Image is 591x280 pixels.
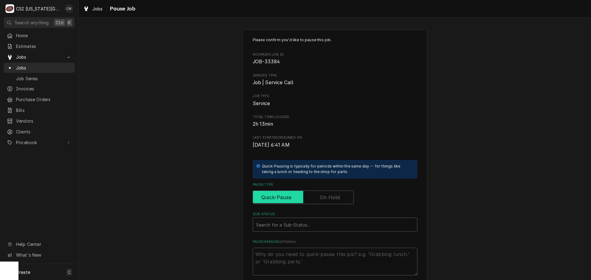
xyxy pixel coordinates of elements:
label: Sub-Status [253,212,417,217]
span: JOB-33384 [253,59,280,65]
a: Home [4,30,75,41]
span: K [68,19,71,26]
span: Total Time Logged [253,115,417,120]
span: Pause Job [108,5,135,13]
span: Last Started/Resumed On [253,135,417,140]
a: Jobs [81,4,105,14]
div: Job Pause Form [253,37,417,275]
span: Total Time Logged [253,120,417,128]
span: Invoices [16,85,72,92]
a: Clients [4,127,75,137]
span: [DATE] 6:41 AM [253,142,290,148]
span: Vendors [16,118,72,124]
div: Last Started/Resumed On [253,135,417,148]
span: Roopairs Job ID [253,52,417,57]
span: C [68,269,71,275]
a: Go to What's New [4,250,75,260]
button: Search anythingCtrlK [4,17,75,28]
span: Ctrl [56,19,64,26]
a: Bills [4,105,75,115]
a: Go to Help Center [4,239,75,249]
span: Roopairs Job ID [253,58,417,65]
a: Go to Pricebook [4,137,75,148]
p: Please confirm you'd like to pause this job. [253,37,417,43]
span: Clients [16,128,72,135]
div: Quick-Pausing is typically for periods within the same day -- for things like taking a lunch or h... [262,164,411,175]
span: Help Center [16,241,71,247]
span: Job Type [253,94,417,99]
div: Pause Reason [253,239,417,275]
span: ( optional ) [279,240,296,243]
label: Pause Reason [253,239,417,244]
span: Last Started/Resumed On [253,141,417,149]
span: Home [16,32,72,39]
a: Estimates [4,41,75,51]
span: Jobs [16,65,72,71]
span: Purchase Orders [16,96,72,103]
a: Invoices [4,84,75,94]
a: Go to Jobs [4,52,75,62]
div: Job Type [253,94,417,107]
span: Service Type [253,73,417,78]
span: Estimates [16,43,72,49]
div: CM [65,4,73,13]
span: Search anything [15,19,49,26]
span: Create [16,270,30,275]
div: CSI Kansas City's Avatar [6,4,14,13]
div: Sub-Status [253,212,417,232]
span: Service Type [253,79,417,86]
a: Purchase Orders [4,94,75,105]
div: Chancellor Morris's Avatar [65,4,73,13]
a: Job Series [4,73,75,84]
span: 2h 13min [253,121,273,127]
label: Pause Type [253,182,417,187]
div: Total Time Logged [253,115,417,128]
a: Jobs [4,63,75,73]
span: Bills [16,107,72,113]
div: CSI [US_STATE][GEOGRAPHIC_DATA] [16,6,61,12]
span: What's New [16,252,71,258]
span: Job | Service Call [253,80,294,85]
div: Pause Type [253,182,417,204]
div: C [6,4,14,13]
span: Job Series [16,75,72,82]
span: Job Type [253,100,417,107]
span: Jobs [16,54,62,60]
span: Jobs [92,6,103,12]
span: Service [253,101,270,106]
div: Service Type [253,73,417,86]
a: Vendors [4,116,75,126]
div: Roopairs Job ID [253,52,417,65]
span: Pricebook [16,139,62,146]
